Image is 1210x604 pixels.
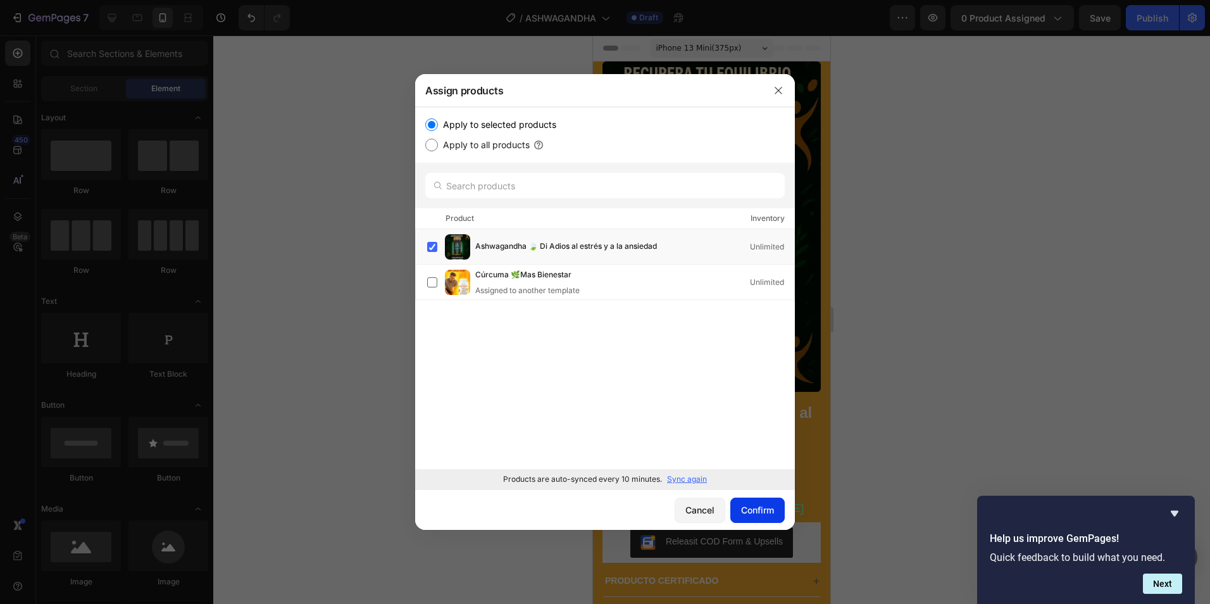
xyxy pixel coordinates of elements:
[990,551,1182,563] p: Quick feedback to build what you need.
[990,531,1182,546] h2: Help us improve GemPages!
[415,107,795,489] div: />
[1143,574,1182,594] button: Next question
[445,270,470,295] img: product-img
[730,498,785,523] button: Confirm
[438,137,530,153] label: Apply to all products
[438,117,556,132] label: Apply to selected products
[425,173,785,198] input: Search products
[990,506,1182,594] div: Help us improve GemPages!
[750,241,794,253] div: Unlimited
[37,492,200,522] button: Releasit COD Form & Upsells
[446,212,474,225] div: Product
[11,468,123,479] span: Tu pedido llegara el dia
[741,503,774,517] div: Confirm
[475,285,592,296] div: Assigned to another template
[445,234,470,260] img: product-img
[475,240,657,254] span: Ashwagandha 🍃 Di Adios al estrés y a la ansiedad
[125,467,211,479] span: [DATE] - [DATE]
[751,212,785,225] div: Inventory
[63,6,149,19] span: iPhone 13 Mini ( 375 px)
[685,503,714,517] div: Cancel
[75,441,127,460] div: Q360.00
[9,366,228,408] h1: Ashwagandha 🍃 Di Adios al estrés y a la ansiedad
[9,439,70,462] div: Q205.00
[415,74,762,107] div: Assign products
[475,268,571,282] span: Cúrcuma 🌿Mas Bienestar
[1167,506,1182,521] button: Hide survey
[675,498,725,523] button: Cancel
[84,410,195,425] p: 2,500+ Clientes felices!
[667,474,707,485] p: Sync again
[12,539,125,551] p: PRODUCTO CERTIFICADO
[750,276,794,289] div: Unlimited
[132,443,190,458] pre: 43% OFERTA
[73,500,190,513] div: Releasit COD Form & Upsells
[503,474,662,485] p: Products are auto-synced every 10 minutes.
[47,500,63,515] img: CKKYs5695_ICEAE=.webp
